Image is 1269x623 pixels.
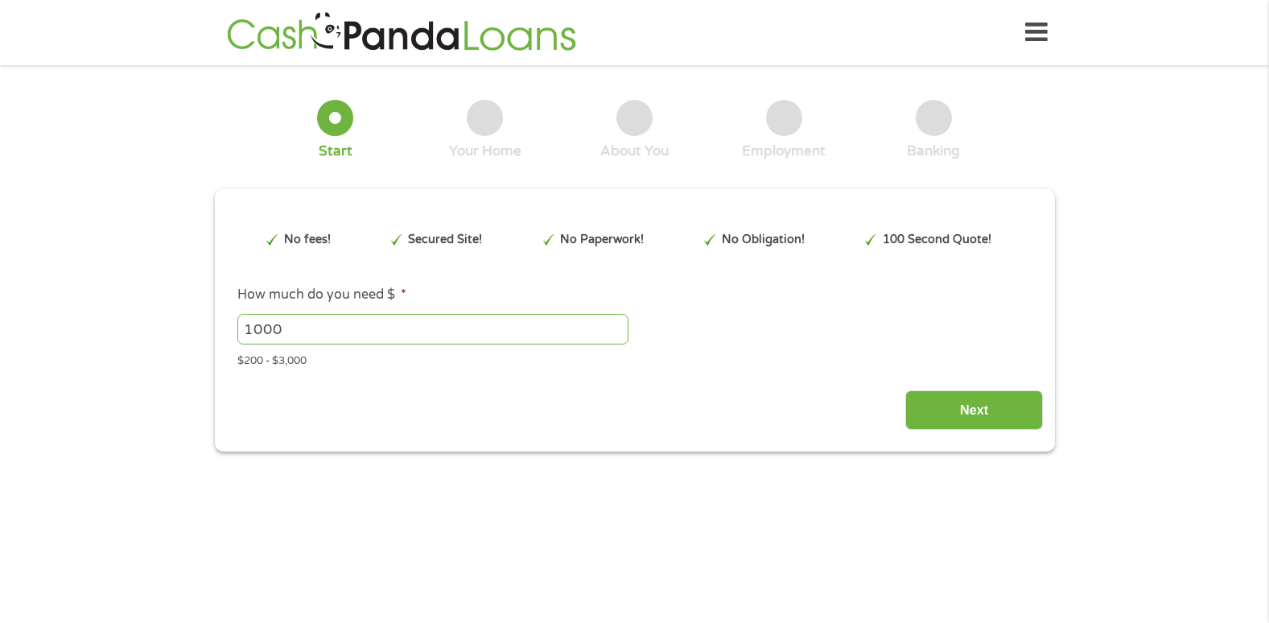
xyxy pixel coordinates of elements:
[883,231,991,249] p: 100 Second Quote!
[284,231,331,249] p: No fees!
[560,231,644,249] p: No Paperwork!
[222,10,581,56] img: GetLoanNow Logo
[600,142,669,160] div: About You
[449,142,521,160] div: Your Home
[408,231,482,249] p: Secured Site!
[742,142,826,160] div: Employment
[905,390,1043,430] input: Next
[907,142,960,160] div: Banking
[237,348,1031,369] div: $200 - $3,000
[722,231,805,249] p: No Obligation!
[319,142,352,160] div: Start
[237,287,406,303] label: How much do you need $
